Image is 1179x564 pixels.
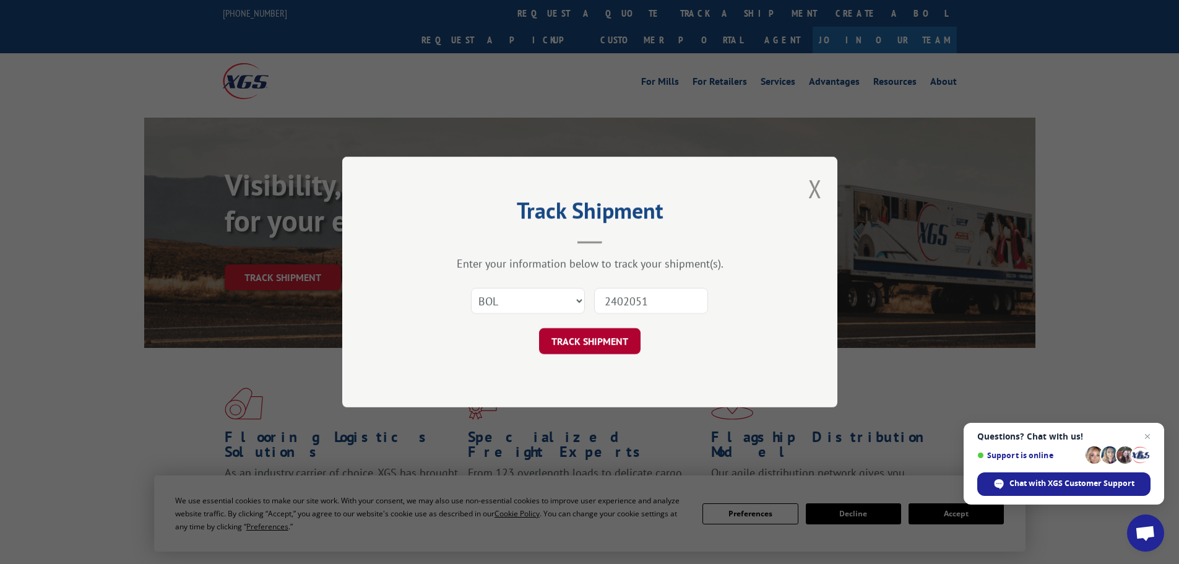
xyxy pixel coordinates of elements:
[594,288,708,314] input: Number(s)
[1009,478,1134,489] span: Chat with XGS Customer Support
[977,451,1081,460] span: Support is online
[404,202,775,225] h2: Track Shipment
[404,256,775,271] div: Enter your information below to track your shipment(s).
[977,472,1151,496] span: Chat with XGS Customer Support
[977,432,1151,441] span: Questions? Chat with us!
[1127,514,1164,552] a: Open chat
[808,172,822,205] button: Close modal
[539,328,641,354] button: TRACK SHIPMENT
